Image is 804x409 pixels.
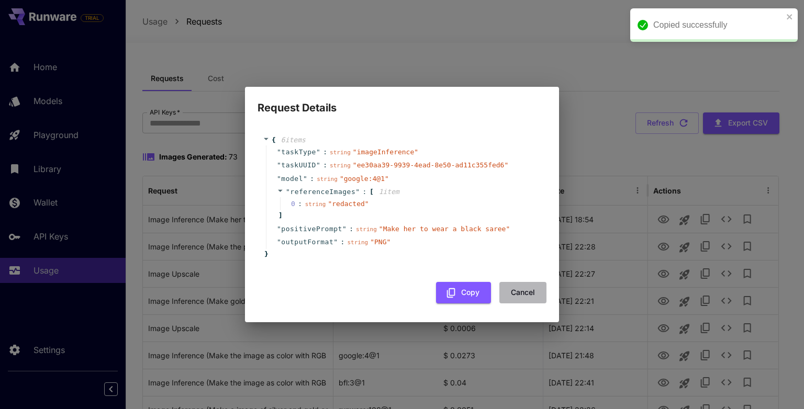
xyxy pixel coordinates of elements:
[333,238,338,246] span: "
[499,282,546,303] button: Cancel
[323,160,327,171] span: :
[281,147,316,157] span: taskType
[277,225,281,233] span: "
[277,175,281,183] span: "
[349,224,353,234] span: :
[281,237,333,247] span: outputFormat
[653,19,783,31] div: Copied successfully
[316,161,320,169] span: "
[277,161,281,169] span: "
[281,174,303,184] span: model
[330,149,351,156] span: string
[370,187,374,197] span: [
[281,224,342,234] span: positivePrompt
[328,200,368,208] span: " redacted "
[277,238,281,246] span: "
[347,239,368,246] span: string
[277,148,281,156] span: "
[786,13,794,21] button: close
[281,160,316,171] span: taskUUID
[291,199,305,209] span: 0
[298,199,302,209] div: :
[363,187,367,197] span: :
[272,135,276,145] span: {
[341,237,345,247] span: :
[353,161,508,169] span: " ee30aa39-9939-4ead-8e50-ad11c355fed6 "
[370,238,390,246] span: " PNG "
[290,188,355,196] span: referenceImages
[305,201,326,208] span: string
[379,225,510,233] span: " Make her to wear a black saree "
[263,249,269,259] span: }
[323,147,327,157] span: :
[245,87,559,116] h2: Request Details
[340,175,389,183] span: " google:4@1 "
[317,176,338,183] span: string
[379,188,399,196] span: 1 item
[303,175,307,183] span: "
[355,188,360,196] span: "
[281,136,306,144] span: 6 item s
[286,188,290,196] span: "
[342,225,347,233] span: "
[353,148,418,156] span: " imageInference "
[436,282,491,303] button: Copy
[277,210,283,221] span: ]
[330,162,351,169] span: string
[316,148,320,156] span: "
[310,174,314,184] span: :
[356,226,377,233] span: string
